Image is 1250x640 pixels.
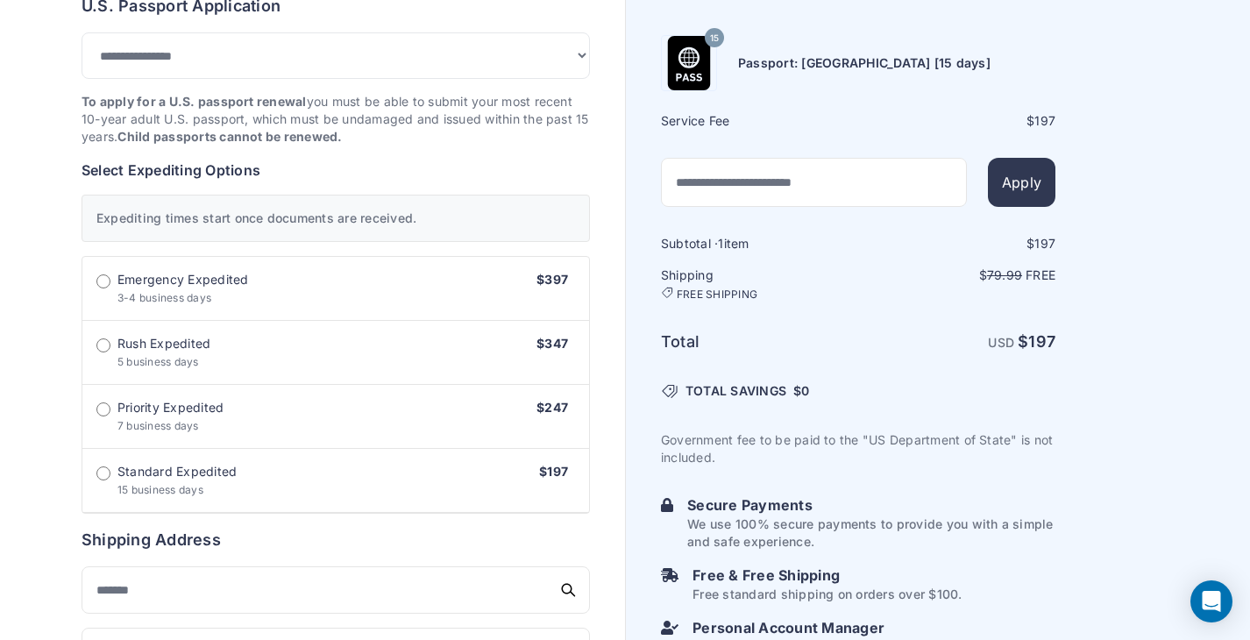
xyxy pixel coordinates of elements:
div: Open Intercom Messenger [1190,580,1232,622]
span: 1 [718,236,723,251]
span: $247 [536,400,568,415]
span: $347 [536,336,568,351]
h6: Shipping Address [82,528,590,552]
span: 3-4 business days [117,291,211,304]
div: Expediting times start once documents are received. [82,195,590,242]
span: FREE SHIPPING [677,288,757,302]
span: 197 [1034,236,1055,251]
h6: Shipping [661,267,856,302]
strong: Child passports cannot be renewed. [117,129,342,144]
span: 0 [801,383,809,398]
h6: Secure Payments [687,494,1055,516]
p: you must be able to submit your most recent 10-year adult U.S. passport, which must be undamaged ... [82,93,590,146]
span: $ [793,382,810,400]
p: We use 100% secure payments to provide you with a simple and safe experience. [687,516,1055,551]
span: $397 [536,272,568,287]
span: Rush Expedited [117,335,210,352]
button: Apply [988,158,1055,207]
span: 197 [1034,113,1055,128]
h6: Service Fee [661,112,856,130]
p: $ [860,267,1055,284]
p: Free standard shipping on orders over $100. [692,586,962,603]
img: Product Name [662,36,716,90]
strong: To apply for a U.S. passport renewal [82,94,307,109]
h6: Free & Free Shipping [692,565,962,586]
span: Standard Expedited [117,463,237,480]
h6: Personal Account Manager [692,617,1055,638]
h6: Select Expediting Options [82,160,590,181]
div: $ [860,112,1055,130]
strong: $ [1018,332,1055,351]
p: Government fee to be paid to the "US Department of State" is not included. [661,431,1055,466]
span: 197 [1028,332,1055,351]
span: Emergency Expedited [117,271,249,288]
span: 5 business days [117,355,199,368]
span: 7 business days [117,419,199,432]
h6: Total [661,330,856,354]
h6: Subtotal · item [661,235,856,252]
span: 15 [710,26,719,49]
h6: Passport: [GEOGRAPHIC_DATA] [15 days] [738,54,991,72]
span: TOTAL SAVINGS [685,382,786,400]
div: $ [860,235,1055,252]
span: $197 [539,464,568,479]
span: USD [988,335,1014,350]
span: 79.99 [987,267,1022,282]
span: 15 business days [117,483,203,496]
span: Priority Expedited [117,399,224,416]
span: Free [1026,267,1055,282]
